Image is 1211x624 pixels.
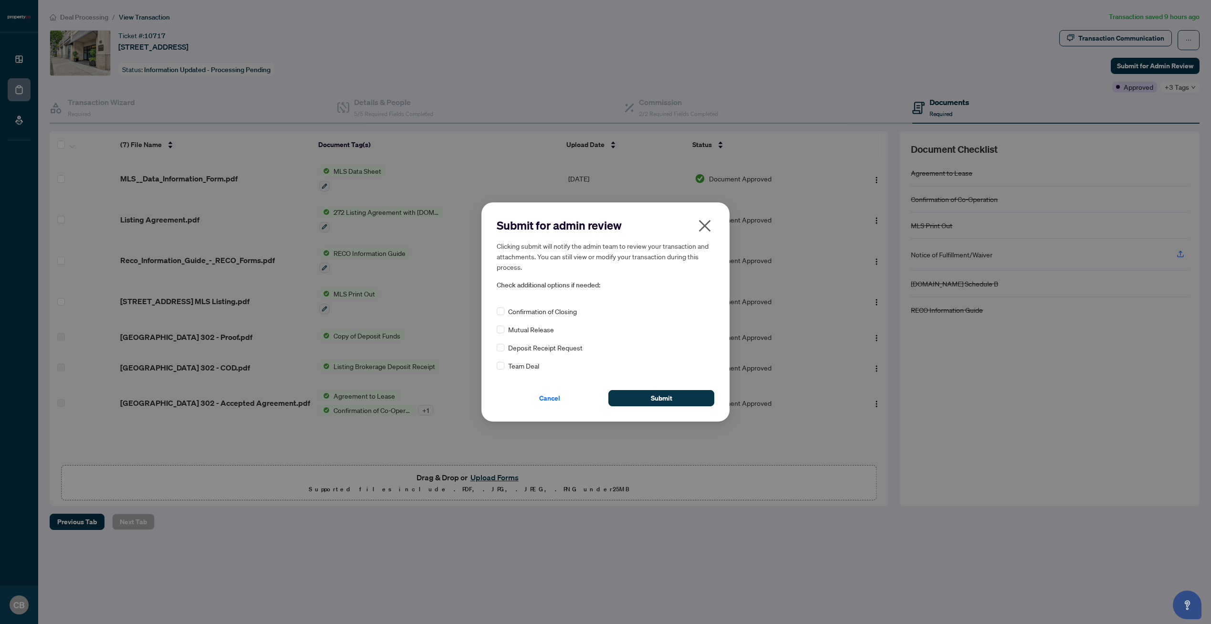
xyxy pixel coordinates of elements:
[508,324,554,335] span: Mutual Release
[539,391,560,406] span: Cancel
[497,390,603,406] button: Cancel
[508,342,583,353] span: Deposit Receipt Request
[497,241,714,272] h5: Clicking submit will notify the admin team to review your transaction and attachments. You can st...
[651,391,672,406] span: Submit
[697,218,712,233] span: close
[497,218,714,233] h2: Submit for admin review
[508,306,577,317] span: Confirmation of Closing
[508,360,539,371] span: Team Deal
[497,280,714,291] span: Check additional options if needed:
[608,390,714,406] button: Submit
[1173,591,1201,619] button: Open asap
